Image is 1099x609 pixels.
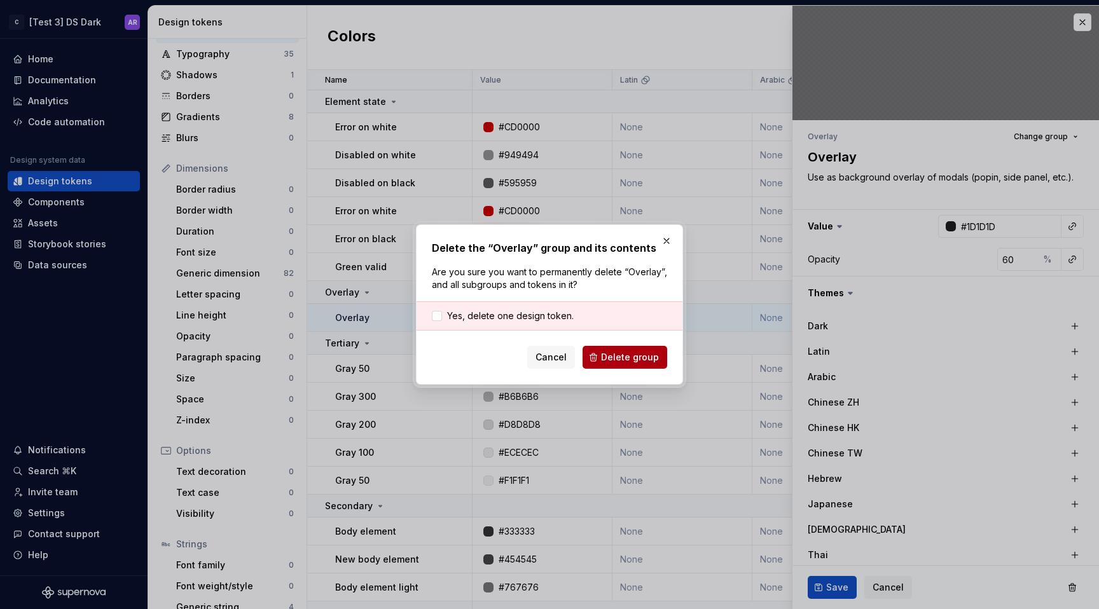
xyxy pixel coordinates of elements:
[432,240,667,256] h2: Delete the “Overlay” group and its contents
[583,346,667,369] button: Delete group
[432,266,667,291] p: Are you sure you want to permanently delete “Overlay”, and all subgroups and tokens in it?
[527,346,575,369] button: Cancel
[447,310,574,322] span: Yes, delete one design token.
[536,351,567,364] span: Cancel
[601,351,659,364] span: Delete group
